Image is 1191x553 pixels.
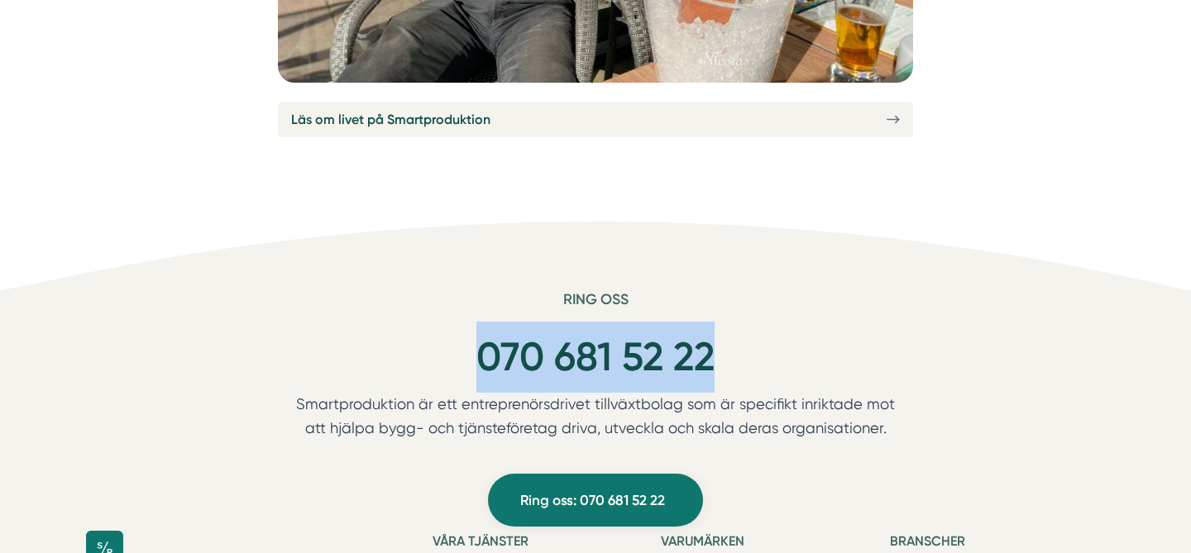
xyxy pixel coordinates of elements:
[488,474,703,527] a: Ring oss: 070 681 52 22
[291,109,490,130] span: Läs om livet på Smartproduktion
[520,489,665,512] span: Ring oss: 070 681 52 22
[278,102,913,136] a: Läs om livet på Smartproduktion
[278,393,913,448] p: Smartproduktion är ett entreprenörsdrivet tillväxtbolag som är specifikt inriktade mot att hjälpa...
[476,333,715,380] a: 070 681 52 22
[278,290,913,322] h6: Ring oss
